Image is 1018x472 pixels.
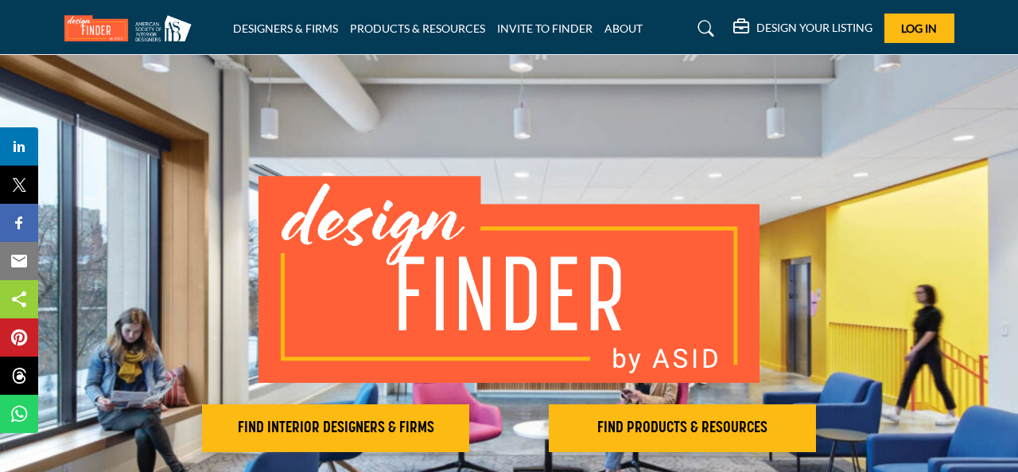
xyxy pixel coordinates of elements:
[884,14,954,43] button: Log In
[207,419,464,438] h2: FIND INTERIOR DESIGNERS & FIRMS
[497,21,593,35] a: INVITE TO FINDER
[350,21,485,35] a: PRODUCTS & RESOURCES
[549,404,816,452] button: FIND PRODUCTS & RESOURCES
[258,176,760,383] img: image
[901,21,937,35] span: Log In
[733,19,872,38] div: DESIGN YOUR LISTING
[682,16,725,41] a: Search
[233,21,338,35] a: DESIGNERS & FIRMS
[64,15,200,41] img: Site Logo
[554,419,811,438] h2: FIND PRODUCTS & RESOURCES
[202,404,469,452] button: FIND INTERIOR DESIGNERS & FIRMS
[604,21,643,35] a: ABOUT
[756,21,872,35] h5: DESIGN YOUR LISTING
